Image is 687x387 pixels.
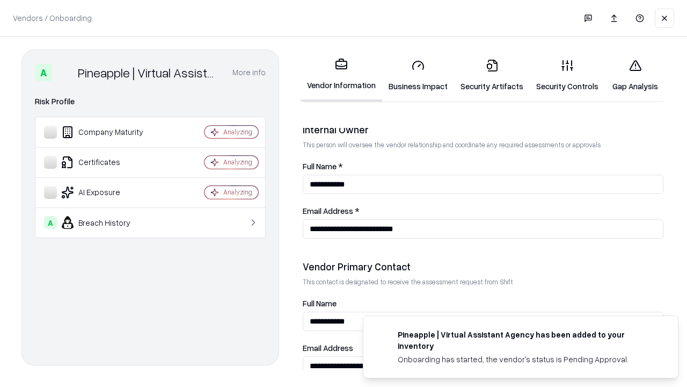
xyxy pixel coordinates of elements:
div: Company Maturity [44,126,172,139]
div: A [35,64,52,81]
div: Pineapple | Virtual Assistant Agency has been added to your inventory [398,329,652,352]
a: Business Impact [382,51,454,101]
div: Vendor Primary Contact [303,260,663,273]
div: A [44,216,57,229]
div: Pineapple | Virtual Assistant Agency [78,64,220,81]
div: Certificates [44,156,172,169]
label: Full Name * [303,162,663,170]
label: Email Address * [303,207,663,215]
div: Analyzing [223,157,252,167]
div: Analyzing [223,188,252,197]
div: Onboarding has started, the vendor's status is Pending Approval. [398,354,652,365]
p: This contact is designated to receive the assessment request from Shift [303,277,663,286]
button: More info [232,63,266,82]
p: This person will oversee the vendor relationship and coordinate any required assessments or appro... [303,140,663,149]
img: Pineapple | Virtual Assistant Agency [56,64,74,81]
a: Security Controls [530,51,605,101]
a: Security Artifacts [454,51,530,101]
label: Email Address [303,344,663,352]
div: Internal Owner [303,123,663,136]
a: Gap Analysis [605,51,666,101]
div: Breach History [44,216,172,229]
div: Analyzing [223,127,252,137]
img: trypineapple.com [376,329,389,342]
p: Vendors / Onboarding [13,12,92,24]
div: AI Exposure [44,186,172,199]
label: Full Name [303,299,663,307]
a: Vendor Information [301,49,382,102]
div: Risk Profile [35,95,266,108]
